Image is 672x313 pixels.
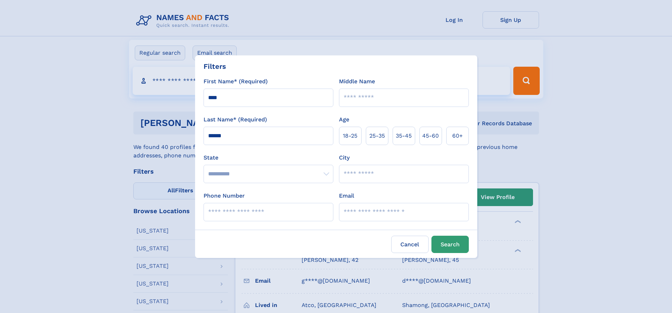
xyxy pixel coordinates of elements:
span: 35‑45 [396,132,412,140]
div: Filters [204,61,226,72]
span: 60+ [452,132,463,140]
label: Last Name* (Required) [204,115,267,124]
label: Email [339,192,354,200]
label: State [204,154,333,162]
label: Age [339,115,349,124]
span: 45‑60 [422,132,439,140]
label: Cancel [391,236,429,253]
span: 18‑25 [343,132,357,140]
label: Middle Name [339,77,375,86]
label: Phone Number [204,192,245,200]
button: Search [431,236,469,253]
span: 25‑35 [369,132,385,140]
label: First Name* (Required) [204,77,268,86]
label: City [339,154,350,162]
